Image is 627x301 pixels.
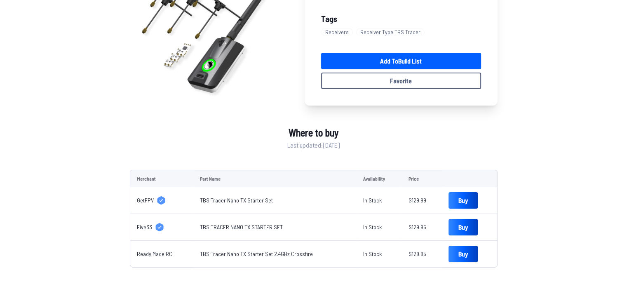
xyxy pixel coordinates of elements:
[321,73,481,89] button: Favorite
[287,140,340,150] span: Last updated: [DATE]
[356,28,425,36] span: Receiver Type : TBS Tracer
[137,196,154,205] span: GetFPV
[357,170,402,187] td: Availability
[357,214,402,241] td: In Stock
[137,196,187,205] a: GetFPV
[200,223,283,230] a: TBS TRACER NANO TX STARTER SET
[321,53,481,69] a: Add toBuild List
[200,197,273,204] a: TBS Tracer Nano TX Starter Set
[402,170,442,187] td: Price
[449,192,478,209] a: Buy
[357,241,402,268] td: In Stock
[402,214,442,241] td: $129.95
[289,125,338,140] span: Where to buy
[137,223,187,231] a: Five33
[321,28,353,36] span: Receivers
[449,219,478,235] a: Buy
[321,25,356,40] a: Receivers
[137,250,172,258] span: Ready Made RC
[200,250,313,257] a: TBS Tracer Nano TX Starter Set 2.4GHz Crossfire
[402,241,442,268] td: $129.95
[137,250,187,258] a: Ready Made RC
[137,223,152,231] span: Five33
[321,14,337,24] span: Tags
[357,187,402,214] td: In Stock
[130,170,193,187] td: Merchant
[449,246,478,262] a: Buy
[402,187,442,214] td: $129.99
[193,170,357,187] td: Part Name
[356,25,428,40] a: Receiver Type:TBS Tracer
